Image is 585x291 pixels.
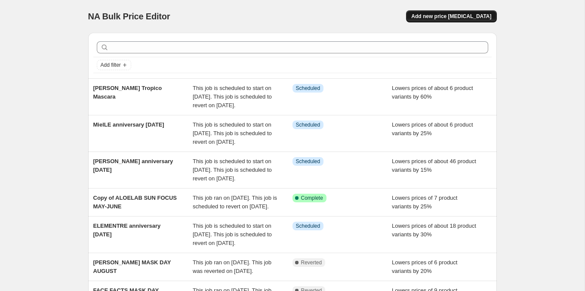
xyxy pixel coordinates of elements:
[93,85,162,100] span: [PERSON_NAME] Tropico Mascara
[392,121,473,136] span: Lowers prices of about 6 product variants by 25%
[392,85,473,100] span: Lowers prices of about 6 product variants by 60%
[392,223,476,238] span: Lowers prices of about 18 product variants by 30%
[93,121,164,128] span: MielLE anniversary [DATE]
[93,223,161,238] span: ELEMENTRE anniversary [DATE]
[296,85,320,92] span: Scheduled
[93,195,177,210] span: Copy of ALOELAB SUN FOCUS MAY-JUNE
[392,158,476,173] span: Lowers prices of about 46 product variants by 15%
[101,62,121,68] span: Add filter
[296,158,320,165] span: Scheduled
[193,259,271,274] span: This job ran on [DATE]. This job was reverted on [DATE].
[88,12,170,21] span: NA Bulk Price Editor
[193,223,272,246] span: This job is scheduled to start on [DATE]. This job is scheduled to revert on [DATE].
[406,10,496,22] button: Add new price [MEDICAL_DATA]
[301,259,322,266] span: Reverted
[392,195,457,210] span: Lowers prices of 7 product variants by 25%
[193,85,272,108] span: This job is scheduled to start on [DATE]. This job is scheduled to revert on [DATE].
[392,259,457,274] span: Lowers prices of 6 product variants by 20%
[193,121,272,145] span: This job is scheduled to start on [DATE]. This job is scheduled to revert on [DATE].
[93,259,171,274] span: [PERSON_NAME] MASK DAY AUGUST
[296,223,320,229] span: Scheduled
[93,158,173,173] span: [PERSON_NAME] anniversary [DATE]
[193,195,277,210] span: This job ran on [DATE]. This job is scheduled to revert on [DATE].
[411,13,491,20] span: Add new price [MEDICAL_DATA]
[97,60,131,70] button: Add filter
[193,158,272,182] span: This job is scheduled to start on [DATE]. This job is scheduled to revert on [DATE].
[296,121,320,128] span: Scheduled
[301,195,323,201] span: Complete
